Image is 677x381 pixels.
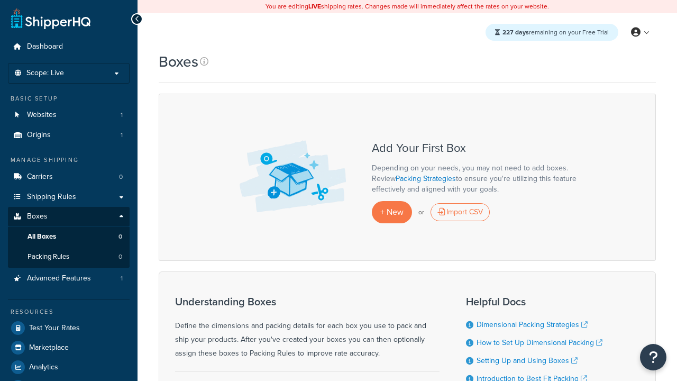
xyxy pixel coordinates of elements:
[8,269,130,288] a: Advanced Features 1
[396,173,456,184] a: Packing Strategies
[8,307,130,316] div: Resources
[8,358,130,377] a: Analytics
[8,247,130,267] li: Packing Rules
[8,105,130,125] a: Websites 1
[8,269,130,288] li: Advanced Features
[418,205,424,220] p: or
[8,247,130,267] a: Packing Rules 0
[29,324,80,333] span: Test Your Rates
[8,125,130,145] a: Origins 1
[159,51,198,72] h1: Boxes
[8,338,130,357] a: Marketplace
[8,319,130,338] a: Test Your Rates
[477,355,578,366] a: Setting Up and Using Boxes
[372,201,412,223] a: + New
[27,173,53,182] span: Carriers
[27,193,76,202] span: Shipping Rules
[372,142,583,155] h3: Add Your First Box
[8,125,130,145] li: Origins
[28,252,69,261] span: Packing Rules
[11,8,90,29] a: ShipperHQ Home
[175,296,440,307] h3: Understanding Boxes
[8,207,130,226] a: Boxes
[27,111,57,120] span: Websites
[27,212,48,221] span: Boxes
[380,206,404,218] span: + New
[8,156,130,165] div: Manage Shipping
[8,167,130,187] a: Carriers 0
[28,232,56,241] span: All Boxes
[8,207,130,267] li: Boxes
[118,232,122,241] span: 0
[8,167,130,187] li: Carriers
[118,252,122,261] span: 0
[27,274,91,283] span: Advanced Features
[29,363,58,372] span: Analytics
[486,24,618,41] div: remaining on your Free Trial
[8,227,130,247] li: All Boxes
[8,37,130,57] a: Dashboard
[8,187,130,207] a: Shipping Rules
[477,337,602,348] a: How to Set Up Dimensional Packing
[308,2,321,11] b: LIVE
[372,163,583,195] p: Depending on your needs, you may not need to add boxes. Review to ensure you're utilizing this fe...
[26,69,64,78] span: Scope: Live
[8,94,130,103] div: Basic Setup
[8,105,130,125] li: Websites
[121,111,123,120] span: 1
[27,42,63,51] span: Dashboard
[119,173,123,182] span: 0
[431,203,490,221] div: Import CSV
[502,28,529,37] strong: 227 days
[27,131,51,140] span: Origins
[29,343,69,352] span: Marketplace
[477,319,588,330] a: Dimensional Packing Strategies
[466,296,632,307] h3: Helpful Docs
[8,227,130,247] a: All Boxes 0
[640,344,666,370] button: Open Resource Center
[121,131,123,140] span: 1
[121,274,123,283] span: 1
[175,296,440,360] div: Define the dimensions and packing details for each box you use to pack and ship your products. Af...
